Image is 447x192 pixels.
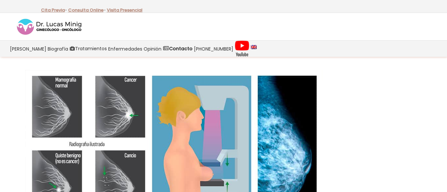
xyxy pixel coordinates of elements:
[10,45,46,53] span: [PERSON_NAME]
[108,41,143,57] a: Enfermedades
[234,41,250,57] a: Videos Youtube Ginecología
[143,41,162,57] a: Opinión
[9,41,47,57] a: [PERSON_NAME]
[47,41,69,57] a: Biografía
[169,45,193,52] strong: Contacto
[193,41,234,57] a: [PHONE_NUMBER]
[68,7,104,13] a: Consulta Online
[194,45,233,53] span: [PHONE_NUMBER]
[48,45,68,53] span: Biografía
[251,45,257,49] img: language english
[250,41,257,57] a: language english
[107,7,143,13] a: Visita Presencial
[162,41,193,57] a: Contacto
[41,6,67,15] p: -
[108,45,142,53] span: Enfermedades
[235,40,249,57] img: Videos Youtube Ginecología
[69,41,108,57] a: Tratamientos
[144,45,161,53] span: Opinión
[41,7,65,13] a: Cita Previa
[75,45,107,53] span: Tratamientos
[68,6,106,15] p: -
